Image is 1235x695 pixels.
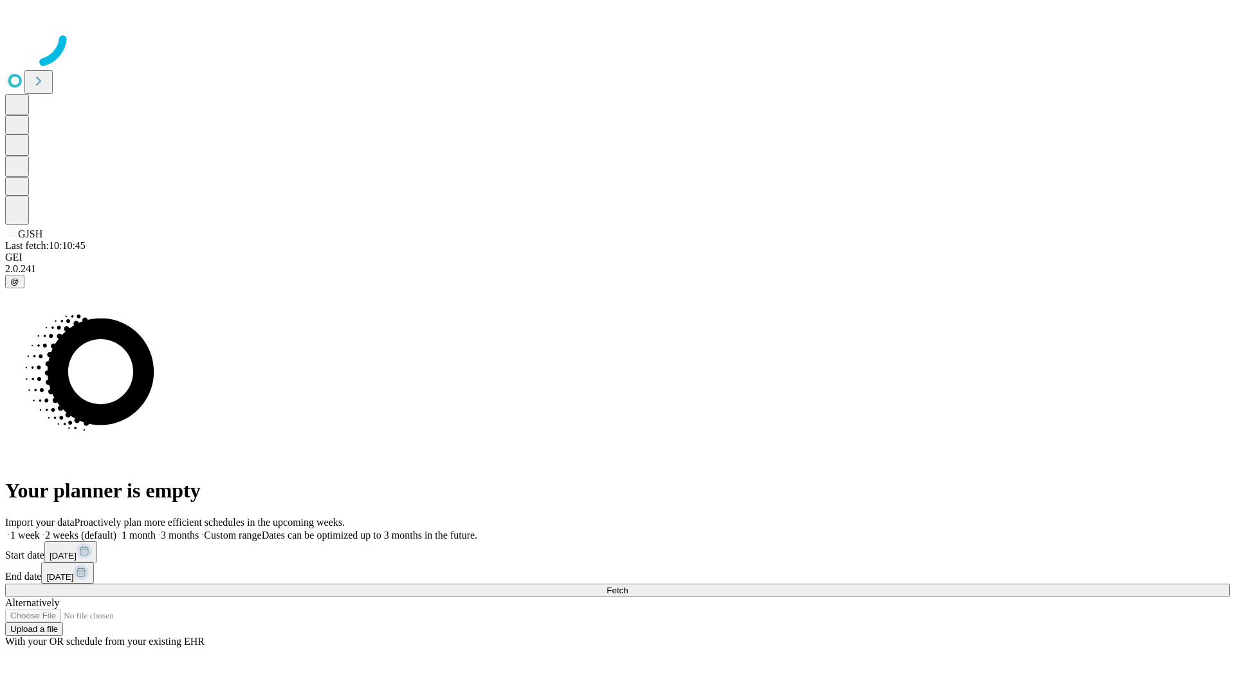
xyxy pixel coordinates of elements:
[5,584,1230,597] button: Fetch
[607,586,628,595] span: Fetch
[41,562,94,584] button: [DATE]
[50,551,77,561] span: [DATE]
[5,622,63,636] button: Upload a file
[122,530,156,541] span: 1 month
[10,277,19,286] span: @
[5,275,24,288] button: @
[5,541,1230,562] div: Start date
[5,517,75,528] span: Import your data
[5,252,1230,263] div: GEI
[10,530,40,541] span: 1 week
[18,228,42,239] span: GJSH
[262,530,477,541] span: Dates can be optimized up to 3 months in the future.
[44,541,97,562] button: [DATE]
[45,530,116,541] span: 2 weeks (default)
[5,597,59,608] span: Alternatively
[5,562,1230,584] div: End date
[204,530,261,541] span: Custom range
[75,517,345,528] span: Proactively plan more efficient schedules in the upcoming weeks.
[161,530,199,541] span: 3 months
[5,263,1230,275] div: 2.0.241
[5,479,1230,503] h1: Your planner is empty
[5,636,205,647] span: With your OR schedule from your existing EHR
[5,240,86,251] span: Last fetch: 10:10:45
[46,572,73,582] span: [DATE]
